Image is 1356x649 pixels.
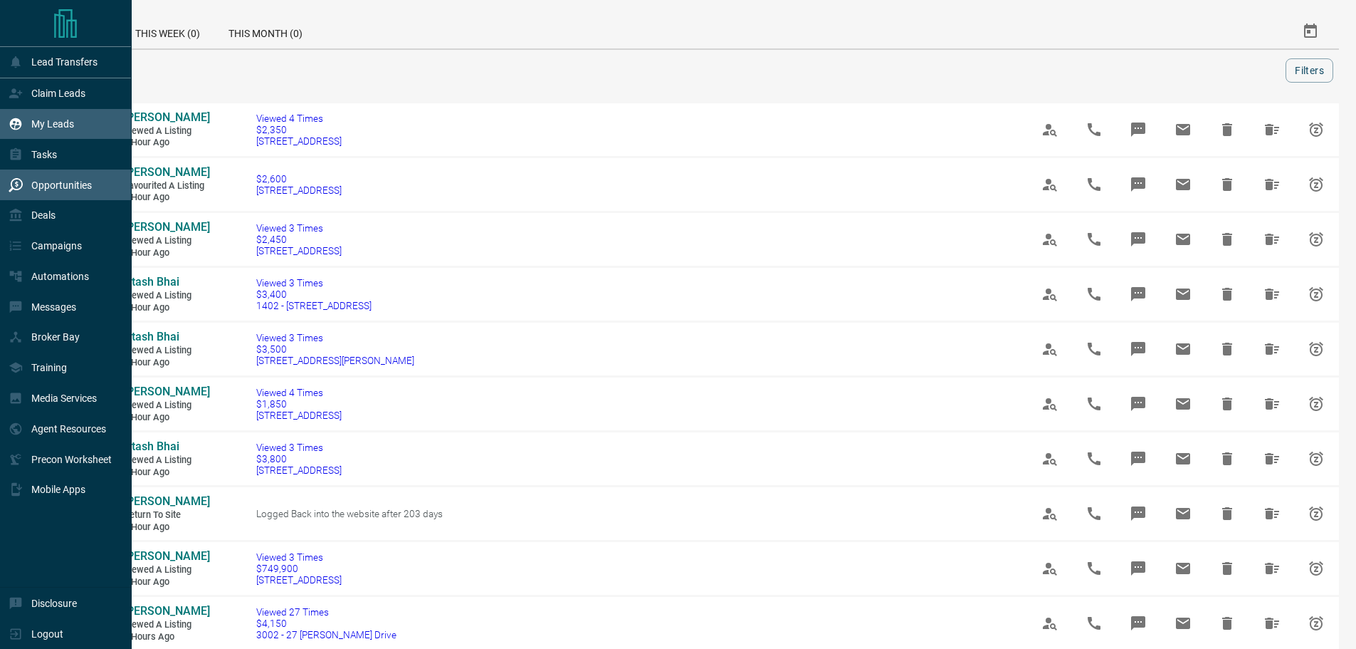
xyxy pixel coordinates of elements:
[1077,551,1111,586] span: Call
[1299,606,1333,640] span: Snooze
[1121,277,1155,311] span: Message
[1299,113,1333,147] span: Snooze
[124,549,210,563] span: [PERSON_NAME]
[124,619,209,631] span: Viewed a Listing
[1299,497,1333,531] span: Snooze
[1210,442,1244,476] span: Hide
[1299,222,1333,256] span: Snooze
[1255,332,1289,366] span: Hide All from Atash Bhai
[124,330,209,345] a: Atash Bhai
[256,355,414,366] span: [STREET_ADDRESS][PERSON_NAME]
[1121,167,1155,202] span: Message
[124,521,209,534] span: 1 hour ago
[1293,14,1328,48] button: Select Date Range
[256,398,342,410] span: $1,850
[124,192,209,204] span: 1 hour ago
[124,604,210,618] span: [PERSON_NAME]
[256,113,342,124] span: Viewed 4 Times
[124,345,209,357] span: Viewed a Listing
[1299,277,1333,311] span: Snooze
[256,551,342,563] span: Viewed 3 Times
[124,235,209,247] span: Viewed a Listing
[124,180,209,192] span: Favourited a Listing
[256,629,396,640] span: 3002 - 27 [PERSON_NAME] Drive
[1077,167,1111,202] span: Call
[256,387,342,421] a: Viewed 4 Times$1,850[STREET_ADDRESS]
[1255,606,1289,640] span: Hide All from Tara Ghazavi
[1210,497,1244,531] span: Hide
[124,110,209,125] a: [PERSON_NAME]
[256,442,342,453] span: Viewed 3 Times
[256,300,372,311] span: 1402 - [STREET_ADDRESS]
[256,618,396,629] span: $4,150
[124,137,209,149] span: 1 hour ago
[124,400,209,412] span: Viewed a Listing
[256,135,342,147] span: [STREET_ADDRESS]
[256,245,342,256] span: [STREET_ADDRESS]
[256,343,414,355] span: $3,500
[1166,167,1200,202] span: Email
[1210,332,1244,366] span: Hide
[124,494,210,508] span: [PERSON_NAME]
[1033,332,1067,366] span: View Profile
[1299,551,1333,586] span: Snooze
[1121,442,1155,476] span: Message
[1033,442,1067,476] span: View Profile
[1033,387,1067,421] span: View Profile
[1166,277,1200,311] span: Email
[124,549,209,564] a: [PERSON_NAME]
[1077,277,1111,311] span: Call
[124,440,179,453] span: Atash Bhai
[124,564,209,576] span: Viewed a Listing
[1121,551,1155,586] span: Message
[256,508,443,519] span: Logged Back into the website after 203 days
[1255,387,1289,421] span: Hide All from Judy Kwon
[1166,332,1200,366] span: Email
[1166,497,1200,531] span: Email
[1299,332,1333,366] span: Snooze
[124,440,209,455] a: Atash Bhai
[1033,113,1067,147] span: View Profile
[256,551,342,586] a: Viewed 3 Times$749,900[STREET_ADDRESS]
[256,332,414,343] span: Viewed 3 Times
[256,173,342,185] span: $2,600
[256,124,342,135] span: $2,350
[1121,332,1155,366] span: Message
[1210,167,1244,202] span: Hide
[1121,497,1155,531] span: Message
[1077,606,1111,640] span: Call
[124,290,209,302] span: Viewed a Listing
[124,275,179,289] span: Atash Bhai
[124,604,209,619] a: [PERSON_NAME]
[124,467,209,479] span: 1 hour ago
[1255,167,1289,202] span: Hide All from Olivia Ferreira
[124,302,209,314] span: 1 hour ago
[256,277,372,311] a: Viewed 3 Times$3,4001402 - [STREET_ADDRESS]
[1033,277,1067,311] span: View Profile
[256,606,396,618] span: Viewed 27 Times
[1255,442,1289,476] span: Hide All from Atash Bhai
[124,125,209,137] span: Viewed a Listing
[124,631,209,643] span: 2 hours ago
[124,330,179,343] span: Atash Bhai
[1255,277,1289,311] span: Hide All from Atash Bhai
[1286,58,1333,83] button: Filters
[256,574,342,586] span: [STREET_ADDRESS]
[256,464,342,476] span: [STREET_ADDRESS]
[1166,551,1200,586] span: Email
[214,14,317,48] div: This Month (0)
[124,220,209,235] a: [PERSON_NAME]
[124,220,210,234] span: [PERSON_NAME]
[256,234,342,245] span: $2,450
[124,385,210,398] span: [PERSON_NAME]
[1166,222,1200,256] span: Email
[256,113,342,147] a: Viewed 4 Times$2,350[STREET_ADDRESS]
[1077,113,1111,147] span: Call
[256,563,342,574] span: $749,900
[1077,387,1111,421] span: Call
[1033,497,1067,531] span: View Profile
[1033,222,1067,256] span: View Profile
[1077,222,1111,256] span: Call
[1299,167,1333,202] span: Snooze
[124,275,209,290] a: Atash Bhai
